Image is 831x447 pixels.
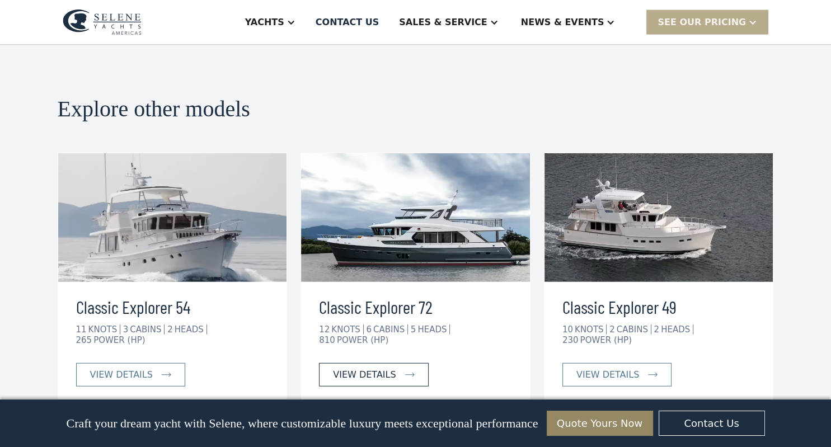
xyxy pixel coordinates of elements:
div: HEADS [417,324,450,335]
div: 5 [411,324,416,335]
div: CABINS [373,324,408,335]
span: Tick the box below to receive occasional updates, exclusive offers, and VIP access via text message. [1,382,179,411]
div: Yachts [245,16,284,29]
div: 3 [123,324,129,335]
div: 265 [76,335,92,345]
div: 2 [609,324,615,335]
img: icon [162,373,171,377]
div: 10 [562,324,573,335]
div: CABINS [617,324,651,335]
img: icon [648,373,658,377]
div: KNOTS [331,324,363,335]
a: Contact Us [659,411,765,436]
div: 2 [167,324,173,335]
div: Contact US [316,16,379,29]
a: view details [562,363,672,387]
h2: Explore other models [58,97,774,121]
div: view details [333,368,396,382]
div: view details [576,368,639,382]
a: view details [76,363,185,387]
div: Sales & Service [399,16,487,29]
div: POWER (HP) [580,335,631,345]
div: POWER (HP) [337,335,388,345]
h3: Classic Explorer 72 [319,293,512,320]
div: 12 [319,324,330,335]
img: logo [63,10,142,35]
div: SEE Our Pricing [646,10,768,34]
div: view details [90,368,153,382]
div: 11 [76,324,87,335]
h3: Classic Explorer 54 [76,293,269,320]
div: HEADS [661,324,693,335]
div: 810 [319,335,335,345]
div: CABINS [130,324,165,335]
div: KNOTS [575,324,607,335]
p: Craft your dream yacht with Selene, where customizable luxury meets exceptional performance [66,416,538,431]
div: HEADS [175,324,207,335]
a: Quote Yours Now [547,411,653,436]
div: News & EVENTS [521,16,604,29]
div: KNOTS [88,324,120,335]
img: icon [405,373,415,377]
div: SEE Our Pricing [658,16,746,29]
div: 230 [562,335,579,345]
div: 2 [654,324,659,335]
div: POWER (HP) [93,335,145,345]
a: view details [319,363,428,387]
h3: Classic Explorer 49 [562,293,755,320]
div: 6 [366,324,372,335]
span: We respect your time - only the good stuff, never spam. [1,418,174,438]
